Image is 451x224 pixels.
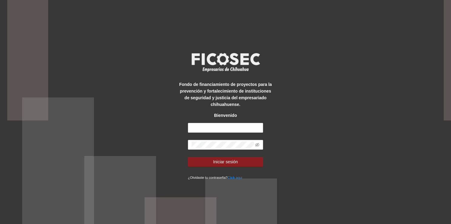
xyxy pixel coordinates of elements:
span: eye-invisible [255,143,259,147]
button: Iniciar sesión [188,157,263,167]
img: logo [188,51,263,73]
span: Iniciar sesión [213,158,238,165]
small: ¿Olvidaste tu contraseña? [188,176,242,179]
strong: Bienvenido [214,113,237,118]
strong: Fondo de financiamiento de proyectos para la prevención y fortalecimiento de instituciones de seg... [179,82,272,107]
a: Click aqui [228,176,242,179]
